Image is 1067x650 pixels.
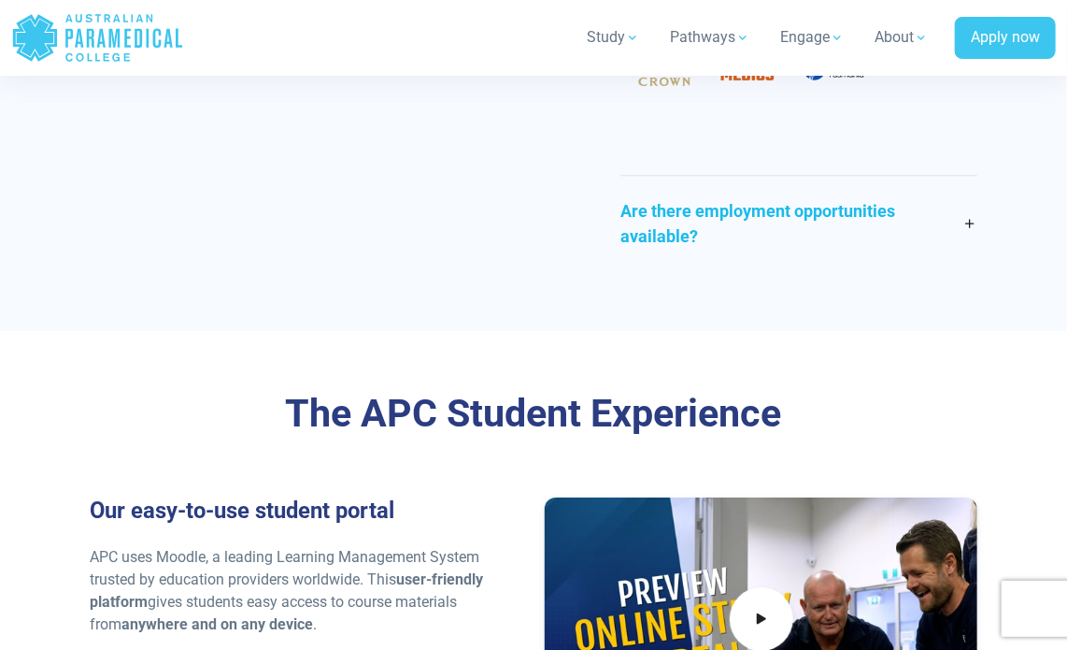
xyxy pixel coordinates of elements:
[121,615,313,633] strong: anywhere and on any device
[955,17,1056,60] a: Apply now
[769,11,856,64] a: Engage
[90,391,977,438] h3: The APC Student Experience
[863,11,940,64] a: About
[90,546,522,636] div: APC uses Moodle, a leading Learning Management System trusted by education providers worldwide. T...
[620,176,977,271] a: Are there employment opportunities available?
[576,11,651,64] a: Study
[90,571,483,611] strong: user-friendly platform
[11,7,184,68] a: Australian Paramedical College
[90,498,522,525] h3: Our easy-to-use student portal
[659,11,761,64] a: Pathways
